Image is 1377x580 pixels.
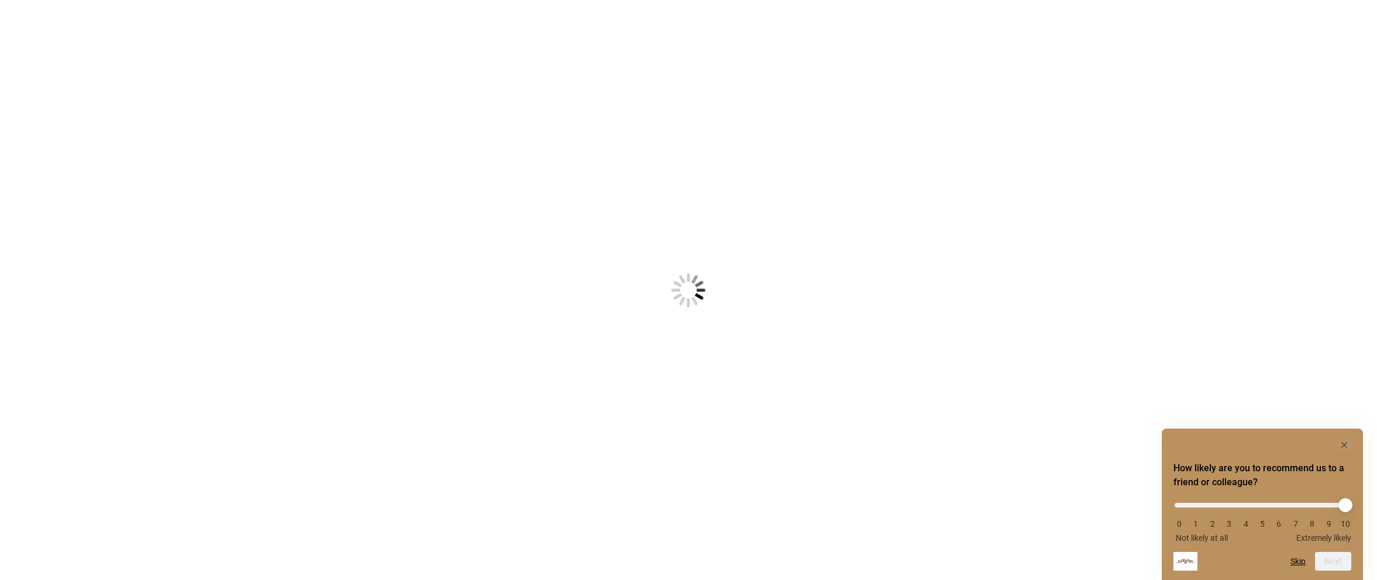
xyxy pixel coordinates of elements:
[1290,557,1306,566] button: Skip
[1340,519,1351,529] li: 10
[1256,519,1268,529] li: 5
[1290,519,1302,529] li: 7
[1223,519,1235,529] li: 3
[1173,519,1185,529] li: 0
[1323,519,1335,529] li: 9
[1190,519,1202,529] li: 1
[1296,533,1351,543] span: Extremely likely
[1306,519,1318,529] li: 8
[614,215,763,365] img: Loading
[1176,533,1228,543] span: Not likely at all
[1173,461,1351,489] h2: How likely are you to recommend us to a friend or colleague? Select an option from 0 to 10, with ...
[1240,519,1252,529] li: 4
[1337,438,1351,452] button: Hide survey
[1273,519,1285,529] li: 6
[1173,494,1351,543] div: How likely are you to recommend us to a friend or colleague? Select an option from 0 to 10, with ...
[1207,519,1218,529] li: 2
[1315,552,1351,571] button: Next question
[1173,438,1351,571] div: How likely are you to recommend us to a friend or colleague? Select an option from 0 to 10, with ...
